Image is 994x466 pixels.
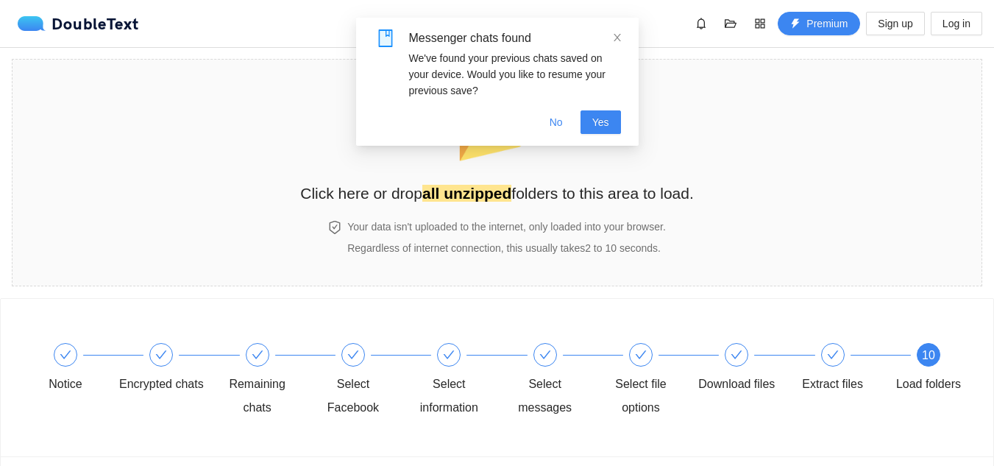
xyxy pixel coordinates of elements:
[300,181,694,205] h2: Click here or drop folders to this area to load.
[328,221,341,234] span: safety-certificate
[598,373,684,420] div: Select file options
[539,349,551,361] span: check
[155,349,167,361] span: check
[538,110,575,134] button: No
[896,373,961,396] div: Load folders
[23,343,118,396] div: Notice
[18,16,139,31] div: DoubleText
[802,373,863,396] div: Extract files
[252,349,263,361] span: check
[694,343,789,396] div: Download files
[749,18,771,29] span: appstore
[347,349,359,361] span: check
[60,349,71,361] span: check
[581,110,621,134] button: Yes
[689,12,713,35] button: bell
[690,18,712,29] span: bell
[215,373,300,420] div: Remaining chats
[790,343,886,396] div: Extract files
[931,12,982,35] button: Log in
[18,16,52,31] img: logo
[592,114,609,130] span: Yes
[503,343,598,420] div: Select messages
[406,343,502,420] div: Select information
[443,349,455,361] span: check
[598,343,694,420] div: Select file options
[878,15,912,32] span: Sign up
[635,349,647,361] span: check
[719,12,742,35] button: folder-open
[377,29,394,47] span: book
[550,114,563,130] span: No
[886,343,971,396] div: 10Load folders
[778,12,860,35] button: thunderboltPremium
[406,373,491,420] div: Select information
[720,18,742,29] span: folder-open
[612,32,622,43] span: close
[409,29,621,47] div: Messenger chats found
[409,50,621,99] div: We've found your previous chats saved on your device. Would you like to resume your previous save?
[118,343,214,396] div: Encrypted chats
[503,373,588,420] div: Select messages
[866,12,924,35] button: Sign up
[698,373,775,396] div: Download files
[806,15,848,32] span: Premium
[942,15,970,32] span: Log in
[347,242,661,254] span: Regardless of internet connection, this usually takes 2 to 10 seconds .
[790,18,800,30] span: thunderbolt
[748,12,772,35] button: appstore
[49,373,82,396] div: Notice
[310,343,406,420] div: Select Facebook
[731,349,742,361] span: check
[310,373,396,420] div: Select Facebook
[922,349,935,361] span: 10
[119,373,204,396] div: Encrypted chats
[18,16,139,31] a: logoDoubleText
[215,343,310,420] div: Remaining chats
[422,185,511,202] strong: all unzipped
[347,219,666,235] h4: Your data isn't uploaded to the internet, only loaded into your browser.
[827,349,839,361] span: check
